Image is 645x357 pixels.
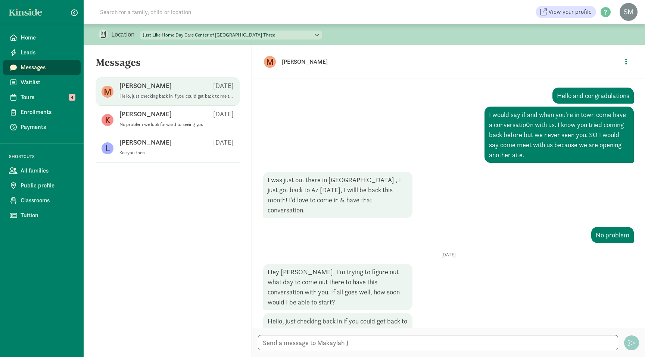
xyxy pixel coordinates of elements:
[3,45,81,60] a: Leads
[213,138,234,147] p: [DATE]
[3,60,81,75] a: Messages
[119,150,234,156] p: See you then
[21,33,75,42] span: Home
[213,81,234,90] p: [DATE]
[102,86,113,98] figure: M
[21,108,75,117] span: Enrollments
[21,93,75,102] span: Tours
[263,252,634,258] p: [DATE]
[552,88,634,104] div: Hello and congradulations
[102,142,113,154] figure: L
[213,110,234,119] p: [DATE]
[21,166,75,175] span: All families
[3,75,81,90] a: Waitlist
[548,7,592,16] span: View your profile
[111,30,140,39] p: Location
[102,114,113,126] figure: K
[3,120,81,135] a: Payments
[21,63,75,72] span: Messages
[263,313,412,339] div: Hello, just checking back in if you could get back to me that would be great!
[21,211,75,220] span: Tuition
[3,163,81,178] a: All families
[3,178,81,193] a: Public profile
[264,56,276,68] figure: M
[119,93,234,99] p: Hello, just checking back in if you could get back to me that would be great!
[119,81,172,90] p: [PERSON_NAME]
[263,172,412,218] div: I was just out there in [GEOGRAPHIC_DATA] , I just got back to Az [DATE], I willl be back this mo...
[21,196,75,205] span: Classrooms
[536,6,596,18] a: View your profile
[3,105,81,120] a: Enrollments
[119,110,172,119] p: [PERSON_NAME]
[484,107,634,163] div: I would say if and when you're in town come have a conversatio0n with us. I know you tried coming...
[96,4,305,19] input: Search for a family, child or location
[591,227,634,243] div: No problem
[119,138,172,147] p: [PERSON_NAME]
[69,94,75,101] span: 4
[263,264,412,310] div: Hey [PERSON_NAME], I’m trying to figure out what day to come out there to have this conversation ...
[21,48,75,57] span: Leads
[282,57,517,67] p: [PERSON_NAME]
[84,57,252,75] h5: Messages
[3,30,81,45] a: Home
[21,181,75,190] span: Public profile
[3,90,81,105] a: Tours 4
[21,123,75,132] span: Payments
[119,121,234,127] p: No problem we look forward to seeing you
[3,193,81,208] a: Classrooms
[21,78,75,87] span: Waitlist
[3,208,81,223] a: Tuition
